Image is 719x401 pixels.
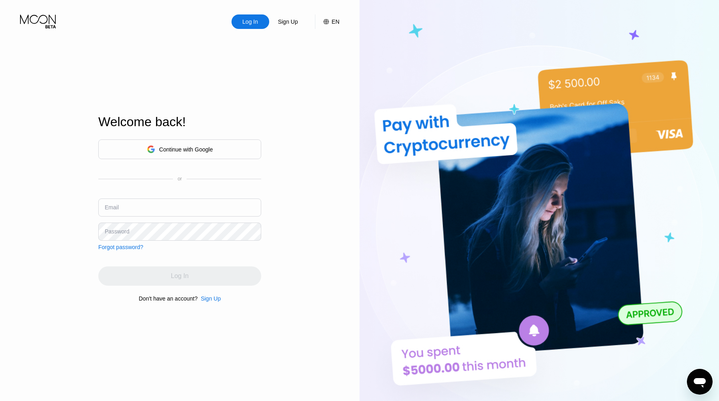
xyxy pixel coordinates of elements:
[277,18,299,26] div: Sign Up
[105,228,129,235] div: Password
[332,18,339,25] div: EN
[98,139,261,159] div: Continue with Google
[315,14,339,29] div: EN
[687,369,713,395] iframe: Кнопка запуска окна обмена сообщениями
[159,146,213,153] div: Continue with Google
[105,204,119,211] div: Email
[98,244,143,250] div: Forgot password?
[269,14,307,29] div: Sign Up
[232,14,269,29] div: Log In
[98,115,261,129] div: Welcome back!
[201,295,221,302] div: Sign Up
[178,176,182,182] div: or
[139,295,198,302] div: Don't have an account?
[197,295,221,302] div: Sign Up
[242,18,259,26] div: Log In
